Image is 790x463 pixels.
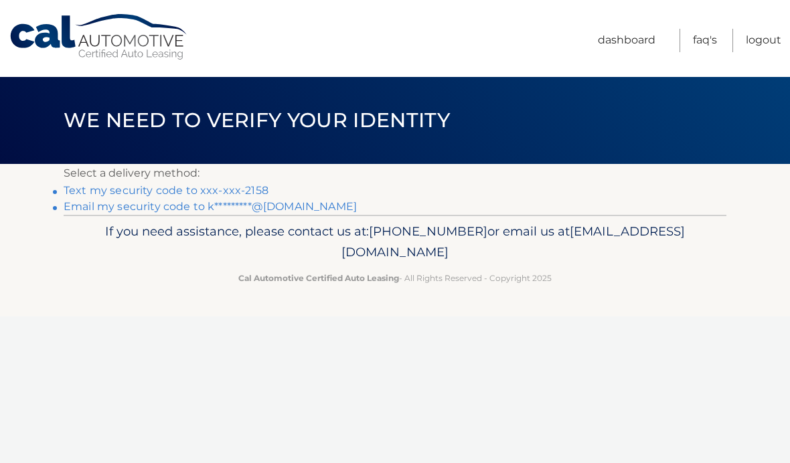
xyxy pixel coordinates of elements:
[64,164,726,183] p: Select a delivery method:
[64,200,357,213] a: Email my security code to k*********@[DOMAIN_NAME]
[72,271,718,285] p: - All Rights Reserved - Copyright 2025
[369,223,487,239] span: [PHONE_NUMBER]
[9,13,189,61] a: Cal Automotive
[598,29,655,52] a: Dashboard
[693,29,717,52] a: FAQ's
[64,184,268,197] a: Text my security code to xxx-xxx-2158
[72,221,718,264] p: If you need assistance, please contact us at: or email us at
[746,29,781,52] a: Logout
[238,273,399,283] strong: Cal Automotive Certified Auto Leasing
[64,108,450,132] span: We need to verify your identity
